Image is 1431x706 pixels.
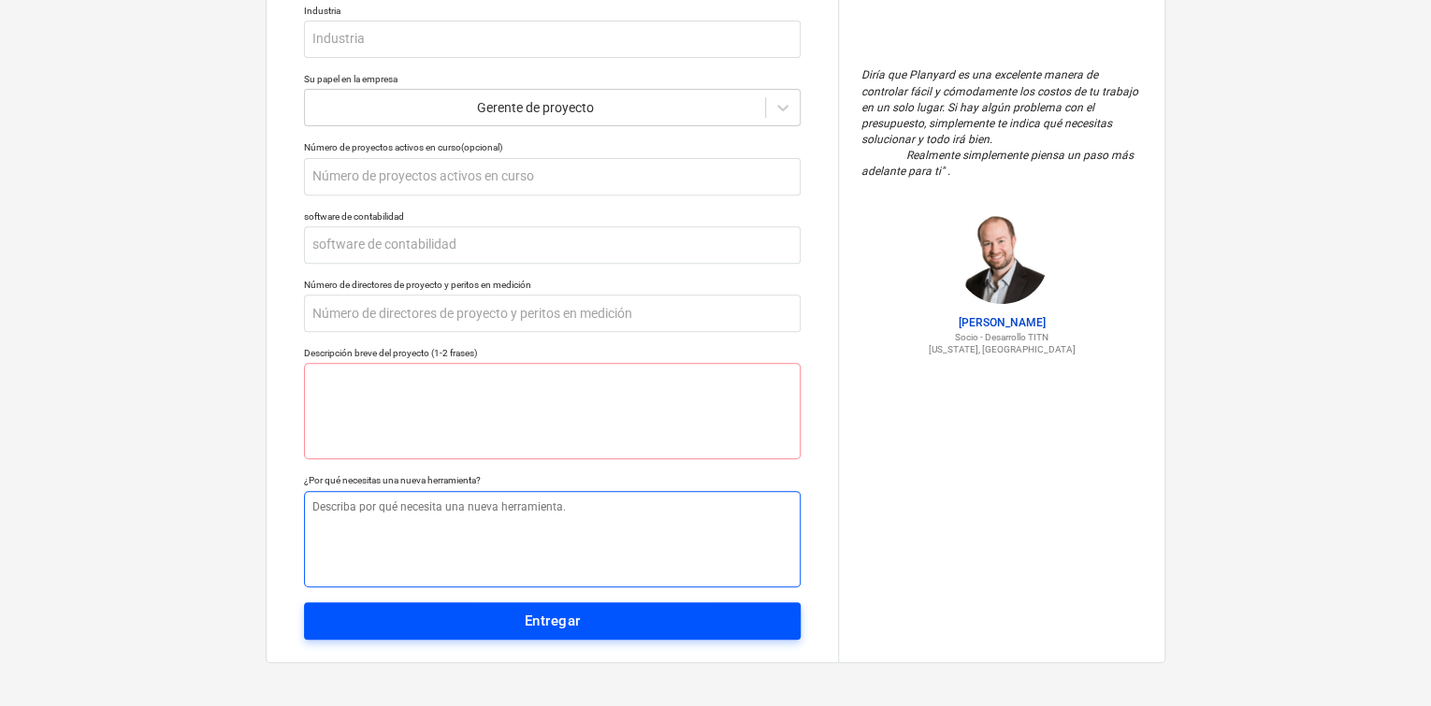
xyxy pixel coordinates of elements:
[304,602,801,640] button: Entregar
[304,142,461,152] font: Número de proyectos activos en curso
[304,348,477,358] font: Descripción breve del proyecto (1-2 frases)
[861,149,1136,178] font: Realmente simplemente piensa un paso más adelante para ti
[304,158,801,195] input: Número de proyectos activos en curso
[955,332,1048,342] font: Socio - Desarrollo TITN
[990,133,992,146] font: .
[929,344,1076,354] font: [US_STATE], [GEOGRAPHIC_DATA]
[525,612,580,629] font: Entregar
[304,74,397,84] font: Su papel en la empresa
[959,316,1046,329] font: [PERSON_NAME]
[304,226,801,264] input: software de contabilidad
[1337,616,1431,706] iframe: Widget de chat
[461,142,502,152] font: (opcional)
[955,210,1048,304] img: Jordan Cohen
[861,68,1141,146] font: Diría que Planyard es una excelente manera de controlar fácil y cómodamente los costos de tu trab...
[941,165,950,178] font: " .
[304,280,531,290] font: Número de directores de proyecto y peritos en medición
[304,475,481,485] font: ¿Por qué necesitas una nueva herramienta?
[304,6,340,16] font: Industria
[304,21,801,58] input: Industria
[304,211,404,222] font: software de contabilidad
[304,295,801,332] input: Número de directores de proyecto y peritos en medición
